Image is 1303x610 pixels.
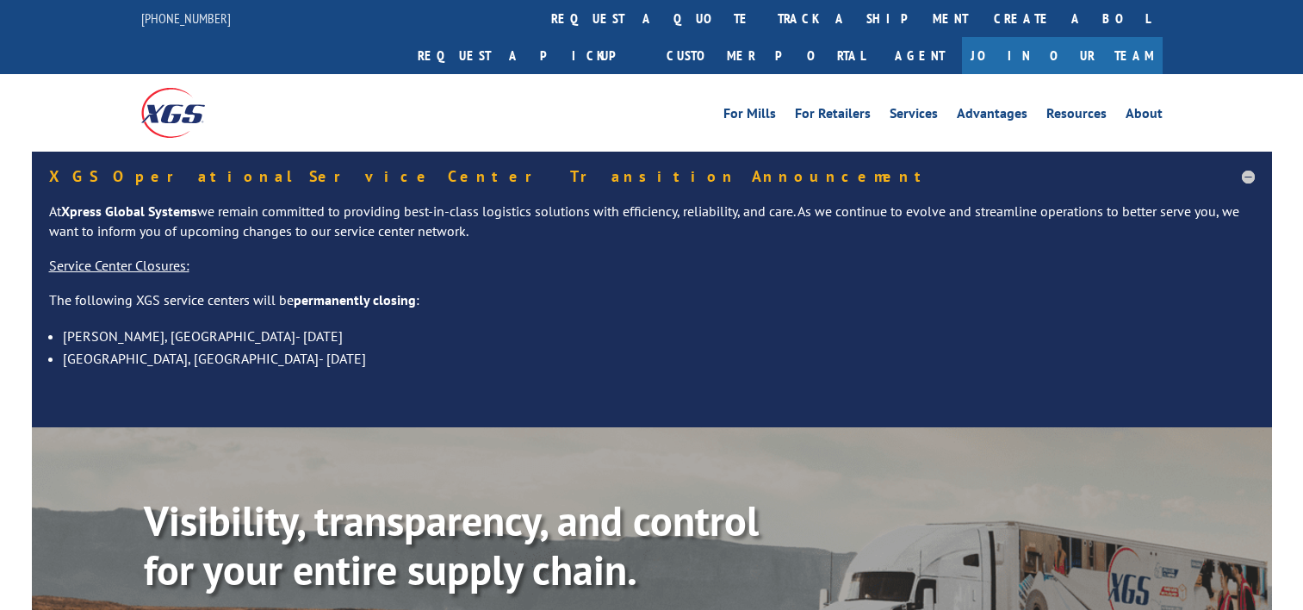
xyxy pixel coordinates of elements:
[405,37,654,74] a: Request a pickup
[144,494,759,597] b: Visibility, transparency, and control for your entire supply chain.
[957,107,1027,126] a: Advantages
[878,37,962,74] a: Agent
[962,37,1163,74] a: Join Our Team
[723,107,776,126] a: For Mills
[294,291,416,308] strong: permanently closing
[141,9,231,27] a: [PHONE_NUMBER]
[49,257,189,274] u: Service Center Closures:
[795,107,871,126] a: For Retailers
[654,37,878,74] a: Customer Portal
[1046,107,1107,126] a: Resources
[49,202,1255,257] p: At we remain committed to providing best-in-class logistics solutions with efficiency, reliabilit...
[49,290,1255,325] p: The following XGS service centers will be :
[61,202,197,220] strong: Xpress Global Systems
[890,107,938,126] a: Services
[49,169,1255,184] h5: XGS Operational Service Center Transition Announcement
[63,325,1255,347] li: [PERSON_NAME], [GEOGRAPHIC_DATA]- [DATE]
[1126,107,1163,126] a: About
[63,347,1255,370] li: [GEOGRAPHIC_DATA], [GEOGRAPHIC_DATA]- [DATE]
